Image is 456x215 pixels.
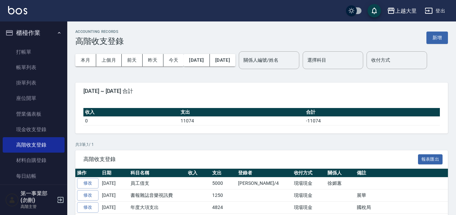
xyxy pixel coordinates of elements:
th: 支出 [211,169,236,177]
td: 0 [83,116,179,125]
img: Logo [8,6,27,14]
button: 前天 [122,54,143,66]
a: 帳單列表 [3,60,65,75]
button: 本月 [75,54,96,66]
a: 報表匯出 [418,156,443,162]
a: 修改 [77,190,99,201]
td: 徐媚蕙 [326,177,355,190]
button: 今天 [163,54,184,66]
td: 現場現金 [292,201,326,213]
th: 操作 [75,169,100,177]
button: 報表匯出 [418,154,443,165]
td: 4824 [211,201,236,213]
div: 上越大里 [395,7,417,15]
th: 收入 [83,108,179,117]
button: 新增 [426,32,448,44]
a: 現金收支登錄 [3,122,65,137]
button: 上越大里 [384,4,419,18]
td: 年度大項支出 [129,201,186,213]
td: 現場現金 [292,177,326,190]
img: Person [5,193,19,207]
th: 科目名稱 [129,169,186,177]
p: 共 3 筆, 1 / 1 [75,142,448,148]
h2: ACCOUNTING RECORDS [75,30,124,34]
button: 登出 [422,5,448,17]
th: 關係人 [326,169,355,177]
a: 高階收支登錄 [3,137,65,153]
td: [DATE] [100,177,129,190]
p: 高階主管 [21,204,55,210]
th: 支出 [179,108,304,117]
td: 書報雜誌音樂視訊費 [129,190,186,202]
a: 座位開單 [3,91,65,106]
th: 合計 [304,108,440,117]
td: 員工借支 [129,177,186,190]
h5: 第一事業部 (勿刪) [21,190,55,204]
button: [DATE] [184,54,210,66]
a: 材料自購登錄 [3,153,65,168]
a: 營業儀表板 [3,106,65,122]
td: -11074 [304,116,440,125]
button: 上個月 [96,54,122,66]
a: 修改 [77,202,99,213]
td: 11074 [179,116,304,125]
span: 高階收支登錄 [83,156,418,163]
td: [DATE] [100,190,129,202]
th: 收付方式 [292,169,326,177]
span: [DATE] ~ [DATE] 合計 [83,88,440,95]
a: 修改 [77,178,99,189]
a: 打帳單 [3,44,65,60]
a: 新增 [426,34,448,41]
th: 登錄者 [236,169,292,177]
button: 櫃檯作業 [3,24,65,42]
button: [DATE] [210,54,235,66]
a: 每日結帳 [3,168,65,184]
button: 昨天 [143,54,163,66]
th: 日期 [100,169,129,177]
td: [PERSON_NAME]/4 [236,177,292,190]
a: 掛單列表 [3,75,65,91]
td: 1250 [211,190,236,202]
td: [DATE] [100,201,129,213]
button: save [368,4,381,17]
td: 5000 [211,177,236,190]
a: 排班表 [3,184,65,199]
td: 現場現金 [292,190,326,202]
th: 收入 [186,169,211,177]
h3: 高階收支登錄 [75,37,124,46]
